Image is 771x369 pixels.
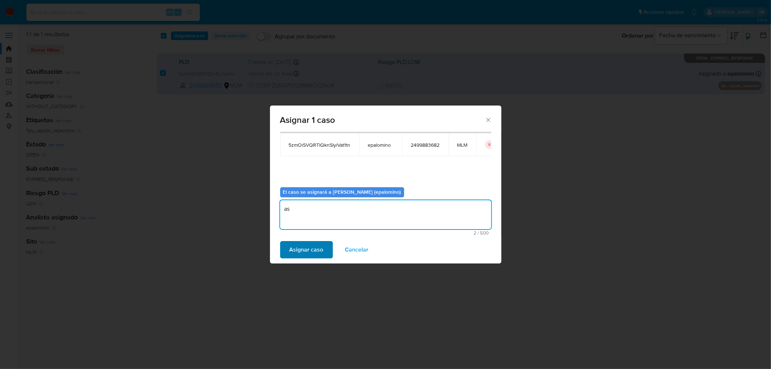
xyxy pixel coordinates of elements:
div: assign-modal [270,106,501,263]
button: Cancelar [336,241,378,258]
textarea: as [280,200,491,229]
span: 5zmOiSVQRTIQknSlyiVat1tn [289,142,351,148]
b: El caso se asignará a [PERSON_NAME] (epalomino) [283,188,401,196]
span: Asignar caso [290,242,324,258]
span: 2499883682 [411,142,440,148]
span: Asignar 1 caso [280,116,485,124]
span: epalomino [368,142,394,148]
span: Cancelar [345,242,369,258]
button: Asignar caso [280,241,333,258]
button: icon-button [485,140,494,149]
span: Máximo 500 caracteres [282,231,489,235]
button: Cerrar ventana [485,116,491,123]
span: MLM [457,142,468,148]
